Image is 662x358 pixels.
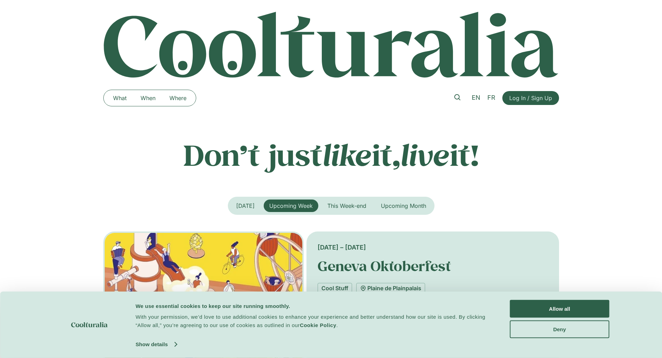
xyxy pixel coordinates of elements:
[468,93,484,103] a: EN
[318,243,548,252] div: [DATE] – [DATE]
[71,322,107,327] img: logo
[336,322,338,328] span: .
[106,92,134,104] a: What
[300,322,336,328] a: Cookie Policy
[236,202,255,209] span: [DATE]
[510,320,609,338] button: Deny
[381,202,426,209] span: Upcoming Month
[318,283,352,293] a: Cool Stuff
[400,135,450,174] em: live
[510,300,609,318] button: Allow all
[472,94,480,101] span: EN
[162,92,193,104] a: Where
[487,94,495,101] span: FR
[318,257,451,275] a: Geneva Oktoberfest
[136,302,494,310] div: We use essential cookies to keep our site running smoothly.
[509,94,552,102] span: Log In / Sign Up
[502,91,559,105] a: Log In / Sign Up
[136,339,177,350] a: Show details
[327,202,366,209] span: This Week-end
[136,314,486,328] span: With your permission, we’d love to use additional cookies to enhance your experience and better u...
[103,137,559,172] p: Don’t just it, it!
[484,93,499,103] a: FR
[322,135,372,174] em: like
[106,92,193,104] nav: Menu
[134,92,162,104] a: When
[356,283,425,293] a: Plaine de Plainpalais
[269,202,313,209] span: Upcoming Week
